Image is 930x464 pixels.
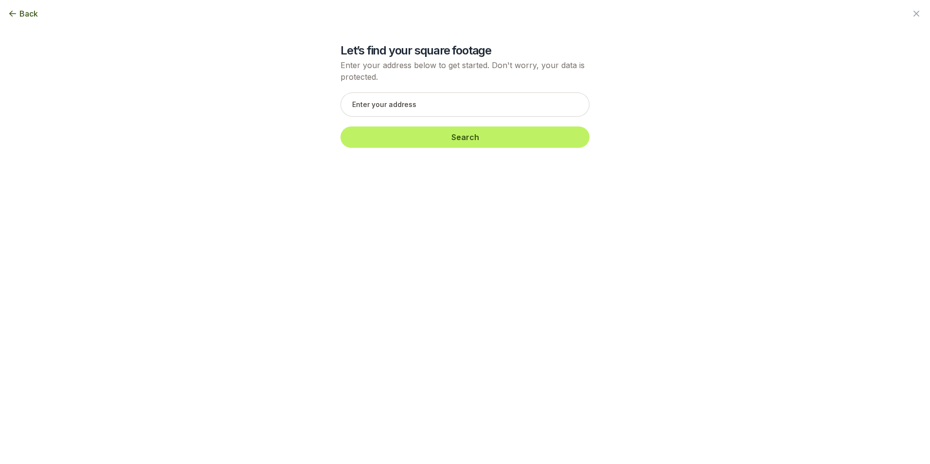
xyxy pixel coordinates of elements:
button: Search [340,126,590,148]
input: Enter your address [340,92,590,117]
p: Enter your address below to get started. Don't worry, your data is protected. [340,59,590,83]
span: Back [19,8,38,19]
button: Back [8,8,38,19]
h2: Let’s find your square footage [340,43,590,58]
